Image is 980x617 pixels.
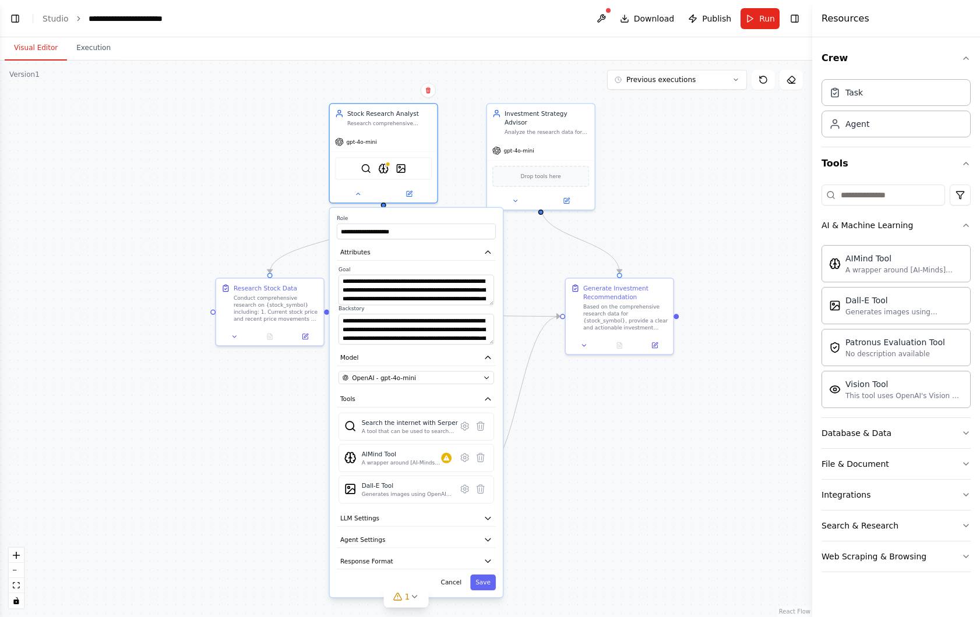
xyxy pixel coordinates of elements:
[822,541,971,572] button: Web Scraping & Browsing
[845,336,945,348] div: Patronus Evaluation Tool
[822,210,971,240] button: AI & Machine Learning
[337,532,496,548] button: Agent Settings
[337,215,496,222] label: Role
[822,147,971,180] button: Tools
[339,371,494,385] button: OpenAI - gpt-4o-mini
[346,139,376,146] span: gpt-4o-mini
[626,75,696,84] span: Previous executions
[505,129,590,136] div: Analyze the research data for {stock_symbol} and provide clear, actionable investment recommendat...
[829,342,841,353] img: PatronusEvalTool
[339,305,494,312] label: Backstory
[234,295,319,322] div: Conduct comprehensive research on {stock_symbol} including: 1. Current stock price and recent pri...
[340,395,355,403] span: Tools
[362,419,458,427] div: Search the internet with Serper
[9,548,24,563] button: zoom in
[457,450,473,466] button: Configure tool
[362,491,452,498] div: Generates images using OpenAI's Dall-E model.
[537,206,624,273] g: Edge from 4990c5e3-0710-45c6-9077-28fc9f113efb to d82301c1-31e6-4ed3-b291-e405f855fec4
[9,578,24,593] button: fit view
[822,418,971,448] button: Database & Data
[779,608,810,615] a: React Flow attribution
[845,349,945,359] div: No description available
[337,510,496,527] button: LLM Settings
[845,118,869,130] div: Agent
[362,459,442,466] div: A wrapper around [AI-Minds]([URL][DOMAIN_NAME]). Useful for when you need answers to questions fr...
[9,70,40,79] div: Version 1
[829,384,841,395] img: VisionTool
[362,481,452,490] div: Dall-E Tool
[9,563,24,578] button: zoom out
[565,278,674,355] div: Generate Investment RecommendationBased on the comprehensive research data for {stock_symbol}, pr...
[436,575,467,590] button: Cancel
[234,284,297,293] div: Research Stock Data
[634,13,675,24] span: Download
[340,353,359,362] span: Model
[822,12,869,26] h4: Resources
[337,244,496,261] button: Attributes
[473,481,488,497] button: Delete tool
[601,340,638,350] button: No output available
[583,303,668,331] div: Based on the comprehensive research data for {stock_symbol}, provide a clear and actionable inves...
[505,109,590,127] div: Investment Strategy Advisor
[741,8,780,29] button: Run
[822,42,971,75] button: Crew
[344,483,357,495] img: DallETool
[822,480,971,510] button: Integrations
[520,172,560,181] span: Drop tools here
[337,391,496,407] button: Tools
[473,419,488,434] button: Delete tool
[405,591,410,602] span: 1
[759,13,775,24] span: Run
[67,36,120,61] button: Execution
[43,14,69,23] a: Studio
[470,575,496,590] button: Save
[845,87,863,98] div: Task
[266,208,388,273] g: Edge from fabf6efd-6058-4461-b3c1-651d2d76e0a6 to e0c8ff10-debd-4a96-9fc7-f1594888d89d
[344,452,357,464] img: AIMindTool
[486,103,595,211] div: Investment Strategy AdvisorAnalyze the research data for {stock_symbol} and provide clear, action...
[845,295,963,306] div: Dall-E Tool
[822,510,971,541] button: Search & Research
[845,378,963,390] div: Vision Tool
[822,551,926,562] div: Web Scraping & Browsing
[7,10,23,27] button: Show left sidebar
[378,164,389,174] img: AIMindTool
[340,514,379,523] span: LLM Settings
[396,164,406,174] img: DallETool
[503,147,534,154] span: gpt-4o-mini
[822,75,971,147] div: Crew
[542,196,591,206] button: Open in side panel
[251,331,288,342] button: No output available
[340,536,385,544] span: Agent Settings
[822,180,971,581] div: Tools
[337,553,496,569] button: Response Format
[829,300,841,311] img: DallETool
[340,556,393,565] span: Response Format
[344,420,357,432] img: SerperDevTool
[829,258,841,270] img: AIMindTool
[43,13,191,24] nav: breadcrumb
[607,70,747,90] button: Previous executions
[845,253,963,264] div: AIMind Tool
[329,103,438,204] div: Stock Research AnalystResearch comprehensive financial data and market information for {stock_sym...
[845,307,963,317] div: Generates images using OpenAI's Dall-E model.
[845,391,963,400] div: This tool uses OpenAI's Vision API to describe the contents of an image.
[362,428,458,435] div: A tool that can be used to search the internet with a search_query. Supports different search typ...
[640,340,670,350] button: Open in side panel
[822,458,889,470] div: File & Document
[822,427,891,439] div: Database & Data
[421,83,436,98] button: Delete node
[361,164,371,174] img: SerperDevTool
[9,548,24,608] div: React Flow controls
[340,248,371,257] span: Attributes
[347,120,432,127] div: Research comprehensive financial data and market information for {stock_symbol}, including curren...
[822,449,971,479] button: File & Document
[702,13,731,24] span: Publish
[822,520,898,531] div: Search & Research
[457,481,473,497] button: Configure tool
[215,278,325,346] div: Research Stock DataConduct comprehensive research on {stock_symbol} including: 1. Current stock p...
[385,189,434,199] button: Open in side panel
[9,593,24,608] button: toggle interactivity
[787,10,803,27] button: Hide right sidebar
[478,312,560,481] g: Edge from 0c644f4e-a31b-439a-8a81-b6452eae4b5a to d82301c1-31e6-4ed3-b291-e405f855fec4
